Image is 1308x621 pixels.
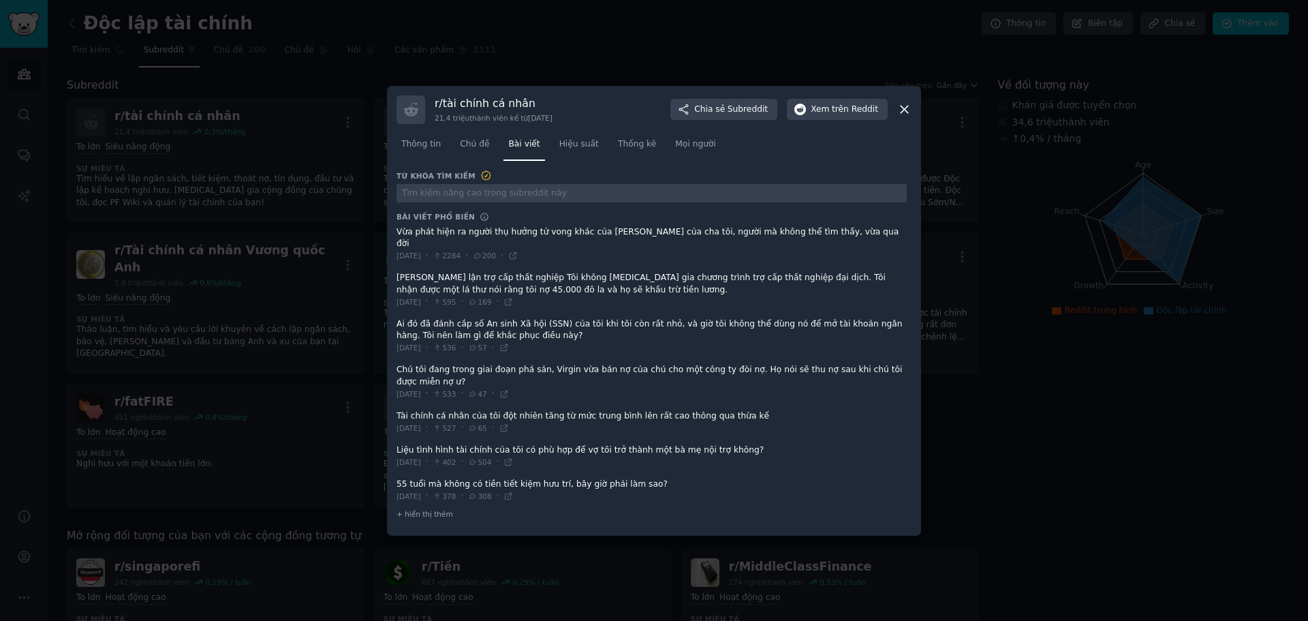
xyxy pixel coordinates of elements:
font: Bài viết phổ biến [396,213,475,221]
font: · [496,297,499,306]
font: thành viên kể từ [469,114,528,122]
font: · [492,389,495,398]
font: · [426,491,429,500]
font: 47 [478,390,486,398]
font: r/ [435,97,443,110]
font: 533 [442,390,456,398]
font: · [465,251,468,260]
font: Mọi người [675,139,716,149]
font: [DATE] [396,492,421,500]
font: 308 [478,492,491,500]
font: 527 [442,424,456,432]
font: 536 [442,344,456,352]
font: 65 [478,424,486,432]
font: [DATE] [396,458,421,466]
font: 595 [442,298,456,306]
font: · [426,251,429,260]
font: · [496,457,499,466]
a: Thống kê [613,134,661,162]
font: [DATE] [396,344,421,352]
font: · [461,343,463,352]
font: · [461,423,463,432]
font: · [426,423,429,432]
font: · [461,297,463,306]
font: [DATE] [396,390,421,398]
font: · [461,389,463,398]
font: · [461,491,463,500]
a: Hiệu suất [555,134,604,162]
font: 402 [442,458,456,466]
font: trên Reddit [832,104,878,114]
font: [DATE] [528,114,552,122]
font: · [426,389,429,398]
font: [DATE] [396,252,421,260]
font: Chia sẻ [694,104,725,114]
font: · [461,457,463,466]
font: 2284 [442,252,461,260]
font: 378 [442,492,456,500]
a: Thông tin [396,134,446,162]
a: Chủ đề [455,134,494,162]
font: 57 [478,344,486,352]
font: [DATE] [396,298,421,306]
font: 200 [482,252,496,260]
button: Xemtrên Reddit [787,99,888,121]
font: 504 [478,458,491,466]
font: 169 [478,298,491,306]
font: · [492,343,495,352]
font: Subreddit [728,104,768,114]
font: · [501,251,503,260]
font: Thống kê [618,139,656,149]
font: · [426,457,429,466]
a: Bài viết [503,134,544,162]
font: · [426,297,429,306]
font: Từ khóa tìm kiếm [396,172,476,180]
font: Xem [811,104,829,114]
font: · [496,491,499,500]
font: Hiệu suất [559,139,599,149]
font: 21,4 triệu [435,114,469,122]
font: Thông tin [401,139,441,149]
font: + hiển thị thêm [396,510,453,518]
font: [DATE] [396,424,421,432]
font: Bài viết [508,139,540,149]
font: · [426,343,429,352]
font: Chủ đề [460,139,489,149]
font: tài chính cá nhân [443,97,535,110]
font: · [492,423,495,432]
input: Tìm kiếm nâng cao trong subreddit này [396,184,907,202]
button: Chia sẻSubreddit [670,99,777,121]
a: Mọi người [670,134,721,162]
